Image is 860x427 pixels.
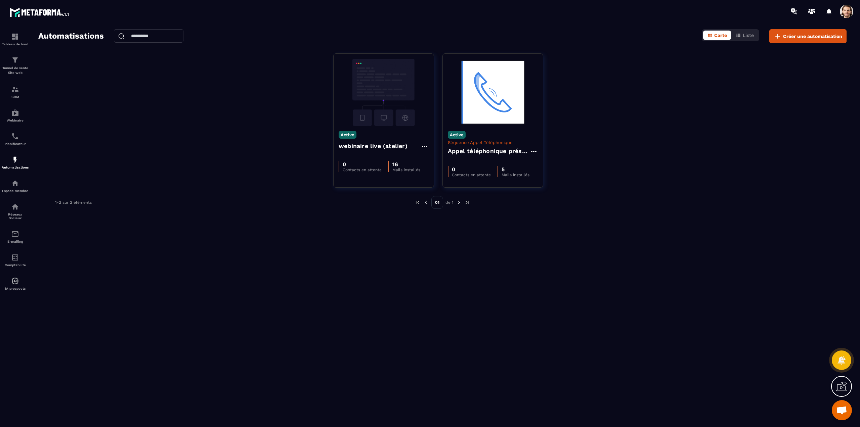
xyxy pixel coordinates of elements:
[11,33,19,41] img: formation
[415,199,421,205] img: prev
[11,85,19,93] img: formation
[11,132,19,140] img: scheduler
[769,29,847,43] button: Créer une automatisation
[392,168,420,172] p: Mails installés
[448,59,538,126] img: automation-background
[502,173,529,177] p: Mails installés
[339,141,407,151] h4: webinaire live (atelier)
[448,146,530,156] h4: Appel téléphonique présence
[703,31,731,40] button: Carte
[339,131,356,139] p: Active
[732,31,758,40] button: Liste
[431,196,443,209] p: 01
[452,173,491,177] p: Contacts en attente
[2,142,29,146] p: Planificateur
[2,240,29,243] p: E-mailing
[2,95,29,99] p: CRM
[448,140,538,145] p: Séquence Appel Téléphonique
[2,198,29,225] a: social-networksocial-networkRéseaux Sociaux
[11,230,19,238] img: email
[11,253,19,262] img: accountant
[743,33,754,38] span: Liste
[55,200,92,205] p: 1-2 sur 2 éléments
[2,165,29,169] p: Automatisations
[11,109,19,117] img: automations
[464,199,470,205] img: next
[2,127,29,151] a: schedulerschedulerPlanificateur
[343,168,382,172] p: Contacts en attente
[2,28,29,51] a: formationformationTableau de bord
[392,161,420,168] p: 16
[2,225,29,248] a: emailemailE-mailing
[2,174,29,198] a: automationsautomationsEspace membre
[2,51,29,80] a: formationformationTunnel de vente Site web
[456,199,462,205] img: next
[2,104,29,127] a: automationsautomationsWebinaire
[423,199,429,205] img: prev
[2,151,29,174] a: automationsautomationsAutomatisations
[2,263,29,267] p: Comptabilité
[2,118,29,122] p: Webinaire
[11,156,19,164] img: automations
[38,29,104,43] h2: Automatisations
[11,179,19,187] img: automations
[11,56,19,64] img: formation
[343,161,382,168] p: 0
[2,248,29,272] a: accountantaccountantComptabilité
[2,212,29,220] p: Réseaux Sociaux
[11,203,19,211] img: social-network
[783,33,842,40] span: Créer une automatisation
[714,33,727,38] span: Carte
[2,66,29,75] p: Tunnel de vente Site web
[452,166,491,173] p: 0
[2,42,29,46] p: Tableau de bord
[2,287,29,290] p: IA prospects
[445,200,454,205] p: de 1
[339,59,429,126] img: automation-background
[502,166,529,173] p: 5
[2,189,29,193] p: Espace membre
[9,6,70,18] img: logo
[11,277,19,285] img: automations
[832,400,852,420] a: Mở cuộc trò chuyện
[2,80,29,104] a: formationformationCRM
[448,131,466,139] p: Active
